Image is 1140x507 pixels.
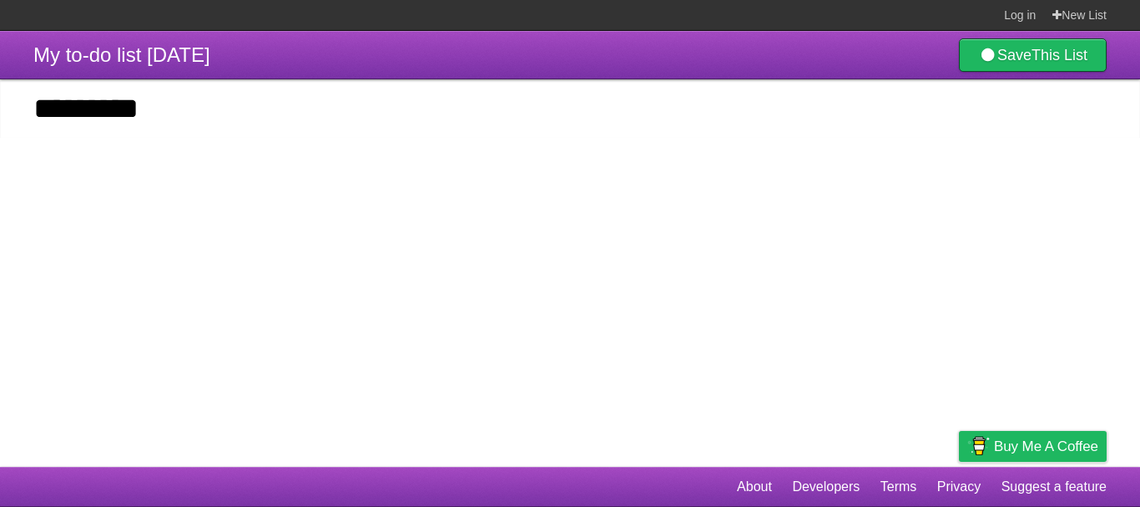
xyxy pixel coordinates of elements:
a: Suggest a feature [1001,471,1107,503]
b: This List [1032,47,1087,63]
span: My to-do list [DATE] [33,43,210,66]
a: SaveThis List [959,38,1107,72]
img: Buy me a coffee [967,432,990,460]
span: Buy me a coffee [994,432,1098,461]
a: Buy me a coffee [959,431,1107,462]
a: Privacy [937,471,981,503]
a: Developers [792,471,860,503]
a: About [737,471,772,503]
a: Terms [880,471,917,503]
